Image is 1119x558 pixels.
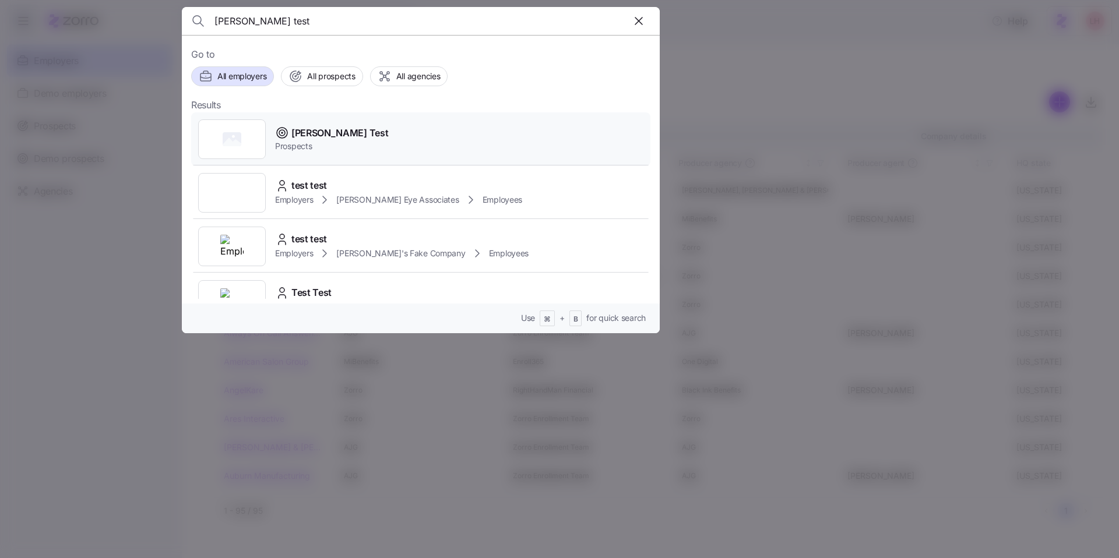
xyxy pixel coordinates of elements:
[217,70,266,82] span: All employers
[336,248,465,259] span: [PERSON_NAME]'s Fake Company
[489,248,529,259] span: Employees
[307,70,355,82] span: All prospects
[281,66,363,86] button: All prospects
[336,194,459,206] span: [PERSON_NAME] Eye Associates
[191,47,650,62] span: Go to
[220,288,244,312] img: Employer logo
[220,235,244,258] img: Employer logo
[544,315,551,324] span: ⌘
[191,98,221,112] span: Results
[573,315,578,324] span: B
[191,66,274,86] button: All employers
[559,312,565,324] span: +
[370,66,448,86] button: All agencies
[291,178,327,193] span: test test
[275,248,313,259] span: Employers
[483,194,522,206] span: Employees
[291,285,332,300] span: Test Test
[275,140,388,152] span: Prospects
[291,126,388,140] span: [PERSON_NAME] Test
[521,312,535,324] span: Use
[275,194,313,206] span: Employers
[396,70,441,82] span: All agencies
[291,232,327,246] span: test test
[586,312,646,324] span: for quick search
